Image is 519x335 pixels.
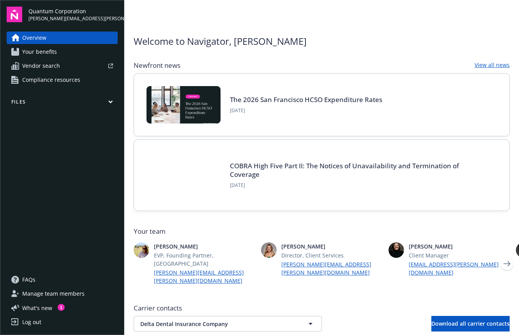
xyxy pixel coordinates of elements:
img: photo [134,242,149,258]
a: Next [501,257,513,270]
img: navigator-logo.svg [7,7,22,22]
span: FAQs [22,273,35,286]
span: Welcome to Navigator , [PERSON_NAME] [134,34,307,48]
span: Vendor search [22,60,60,72]
span: Director, Client Services [281,251,382,259]
span: [PERSON_NAME] [409,242,510,250]
button: Files [7,99,118,108]
a: Manage team members [7,287,118,300]
span: EVP, Founding Partner, [GEOGRAPHIC_DATA] [154,251,255,268]
span: [DATE] [230,107,382,114]
button: Quantum Corporation[PERSON_NAME][EMAIL_ADDRESS][PERSON_NAME][DOMAIN_NAME] [28,7,118,22]
a: Vendor search [7,60,118,72]
span: Delta Dental Insurance Company [140,320,289,328]
img: BLOG+Card Image - Compliance - 2026 SF HCSO Expenditure Rates - 08-26-25.jpg [147,86,221,123]
a: The 2026 San Francisco HCSO Expenditure Rates [230,95,382,104]
span: Your team [134,227,510,236]
img: BLOG-Card Image - Compliance - COBRA High Five Pt 2 - 08-21-25.jpg [147,152,221,198]
a: [PERSON_NAME][EMAIL_ADDRESS][PERSON_NAME][DOMAIN_NAME] [281,260,382,277]
a: FAQs [7,273,118,286]
span: Client Manager [409,251,510,259]
span: What ' s new [22,304,52,312]
span: Overview [22,32,46,44]
img: photo [261,242,277,258]
a: Your benefits [7,46,118,58]
a: [EMAIL_ADDRESS][PERSON_NAME][DOMAIN_NAME] [409,260,510,277]
span: [PERSON_NAME] [281,242,382,250]
a: [PERSON_NAME][EMAIL_ADDRESS][PERSON_NAME][DOMAIN_NAME] [154,268,255,285]
span: Quantum Corporation [28,7,118,15]
button: Delta Dental Insurance Company [134,316,322,331]
span: [PERSON_NAME] [154,242,255,250]
a: COBRA High Five Part II: The Notices of Unavailability and Termination of Coverage [230,161,459,179]
a: View all news [475,61,510,70]
span: Compliance resources [22,74,80,86]
span: Manage team members [22,287,85,300]
button: What's new1 [7,304,65,312]
span: Carrier contacts [134,303,510,313]
div: Log out [22,316,41,328]
span: Your benefits [22,46,57,58]
span: [DATE] [230,182,487,189]
a: Overview [7,32,118,44]
span: Download all carrier contacts [431,320,510,327]
div: 1 [58,304,65,311]
button: Download all carrier contacts [431,316,510,331]
a: Compliance resources [7,74,118,86]
span: [PERSON_NAME][EMAIL_ADDRESS][PERSON_NAME][DOMAIN_NAME] [28,15,118,22]
span: Newfront news [134,61,180,70]
img: photo [388,242,404,258]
